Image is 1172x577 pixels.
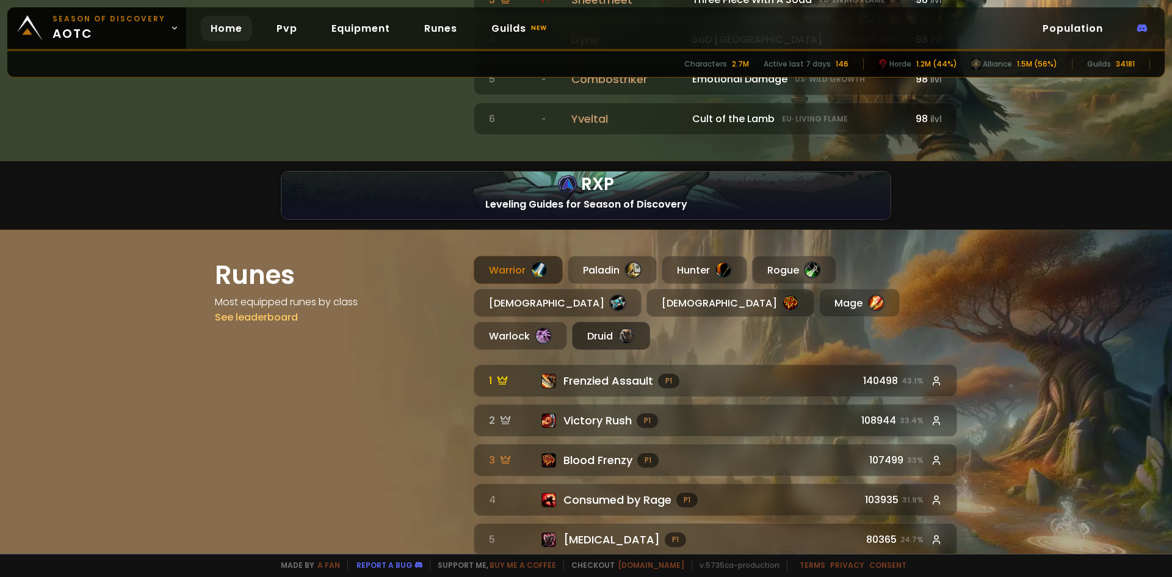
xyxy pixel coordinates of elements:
img: Icon of Frenzied Assault [541,374,556,388]
h1: Runes [215,256,459,294]
div: Yveltal [571,111,685,127]
small: Season of Discovery [52,13,165,24]
div: Active last 7 days [764,59,831,70]
a: rxp logoRXPlogo hcLeveling Guides for Season of Discovery [281,171,891,220]
div: Emotional Damage [692,71,903,87]
img: Icon of Flagellation [541,532,556,547]
div: 5 [489,71,534,87]
a: [DOMAIN_NAME] [618,560,684,570]
div: Mage [819,289,900,317]
div: 98 [910,71,942,87]
div: 3 [489,452,534,468]
div: Alliance [972,59,1012,70]
div: Consumed by Rage [541,492,844,508]
img: horde [972,59,980,70]
div: Cult of the Lamb [692,111,903,126]
div: [MEDICAL_DATA] [541,531,844,548]
small: 33 % [907,455,924,466]
small: ilvl [930,114,942,125]
span: - [541,114,546,125]
div: Combostriker [571,71,685,87]
div: 146 [836,59,848,70]
a: 5 -Combostriker Emotional Damageus· Wild Growth98ilvl [474,63,957,95]
div: Paladin [568,256,657,284]
span: Checkout [563,560,684,571]
a: 4 Icon of Consumed by RageConsumed by RageP1103935 31.9% [474,484,957,516]
a: See leaderboard [215,310,298,324]
a: 2 Icon of Victory RushVictory RushP1108944 33.4% [474,404,957,437]
a: Pvp [267,16,307,41]
small: 31.9 % [902,495,924,506]
a: 3 Icon of Blood FrenzyBlood FrenzyP1107499 33% [474,444,957,476]
div: 2.7M [732,59,749,70]
span: Support me, [430,560,556,571]
a: Privacy [830,560,864,570]
span: aotc [52,13,165,43]
div: 108944 [852,413,942,428]
div: 2 [489,413,534,428]
div: 98 [910,111,942,126]
div: RXP [281,172,891,197]
div: Hunter [662,256,747,284]
a: Consent [869,560,906,570]
div: Rogue [752,256,836,284]
small: 33.4 % [900,415,924,426]
div: [DEMOGRAPHIC_DATA] [646,289,814,317]
a: Terms [800,560,825,570]
span: P 1 [676,493,698,507]
a: Buy me a coffee [490,560,556,570]
div: 1.5M (56%) [1017,59,1057,70]
a: Guildsnew [482,16,559,41]
div: Warlock [474,322,567,350]
a: Report a bug [356,560,413,570]
a: 5 Icon of Flagellation[MEDICAL_DATA]P180365 24.7% [474,523,957,556]
div: 1 [489,373,534,388]
a: Population [1033,16,1113,41]
div: Victory Rush [541,412,844,429]
small: us · Wild Growth [795,74,865,85]
img: Icon of Victory Rush [541,413,556,428]
div: Druid [572,322,650,350]
span: P 1 [637,453,659,468]
div: Guilds [1087,59,1111,70]
div: 4 [489,492,534,507]
span: P 1 [637,413,658,428]
span: v. 5735ca - production [692,560,780,571]
div: 1.2M (44%) [916,59,957,70]
small: new [529,21,549,35]
small: eu · Living Flame [782,114,848,125]
div: Blood Frenzy [541,452,844,468]
div: 6 [489,111,534,126]
a: Home [201,16,252,41]
span: P 1 [658,374,679,388]
h4: Most equipped runes by class [215,294,459,310]
div: Horde [878,59,911,70]
div: Characters [684,59,727,70]
img: Icon of Blood Frenzy [541,453,556,468]
img: horde [878,59,887,70]
a: 1 Icon of Frenzied AssaultFrenzied AssaultP1140498 43.1% [474,365,957,397]
a: Equipment [322,16,400,41]
img: Icon of Consumed by Rage [541,493,556,507]
div: 103935 [852,492,942,507]
div: 34181 [1116,59,1135,70]
small: 24.7 % [900,534,924,545]
div: 5 [489,532,534,547]
div: Leveling Guides for Season of Discovery [281,189,891,219]
img: rxp logo [558,175,577,194]
div: 107499 [852,452,942,468]
a: 6 -Yveltal Cult of the Lambeu· Living Flame98ilvl [474,103,957,135]
div: [DEMOGRAPHIC_DATA] [474,289,642,317]
div: Warrior [474,256,563,284]
a: a fan [317,560,340,570]
div: 80365 [852,532,942,547]
a: Season of Discoveryaotc [7,7,186,49]
a: Runes [414,16,467,41]
small: 43.1 % [902,376,924,386]
span: Made by [273,560,340,571]
span: P 1 [665,532,686,547]
small: ilvl [930,74,942,85]
span: - [541,74,546,85]
div: Frenzied Assault [541,372,844,389]
div: 140498 [852,373,942,388]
